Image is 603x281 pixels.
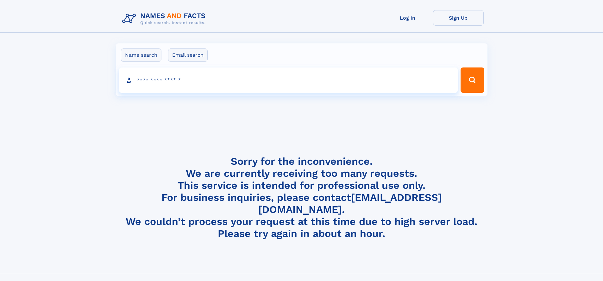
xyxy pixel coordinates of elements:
[168,48,208,62] label: Email search
[121,48,161,62] label: Name search
[119,67,458,93] input: search input
[461,67,484,93] button: Search Button
[120,10,211,27] img: Logo Names and Facts
[433,10,484,26] a: Sign Up
[382,10,433,26] a: Log In
[258,191,442,215] a: [EMAIL_ADDRESS][DOMAIN_NAME]
[120,155,484,240] h4: Sorry for the inconvenience. We are currently receiving too many requests. This service is intend...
